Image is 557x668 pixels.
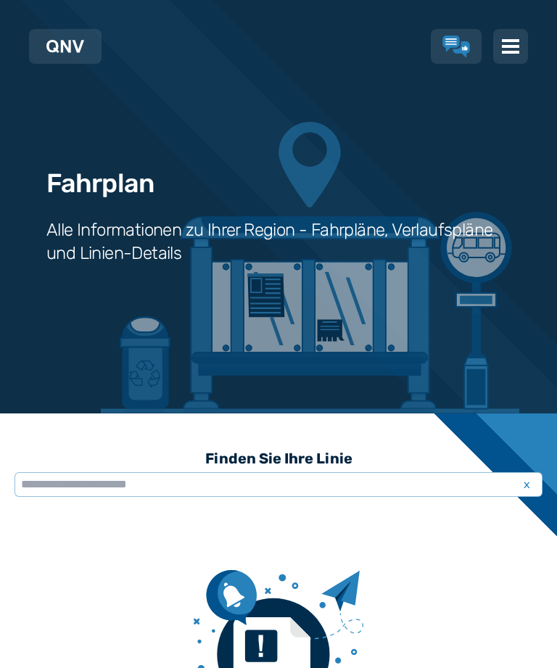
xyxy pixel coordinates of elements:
[46,35,84,58] a: QNV Logo
[46,169,154,198] h1: Fahrplan
[442,36,470,57] a: Lob & Kritik
[15,442,542,474] h3: Finden Sie Ihre Linie
[46,40,84,53] img: QNV Logo
[516,476,537,493] span: x
[46,218,511,265] h3: Alle Informationen zu Ihrer Region - Fahrpläne, Verlaufspläne und Linien-Details
[502,38,519,55] img: menu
